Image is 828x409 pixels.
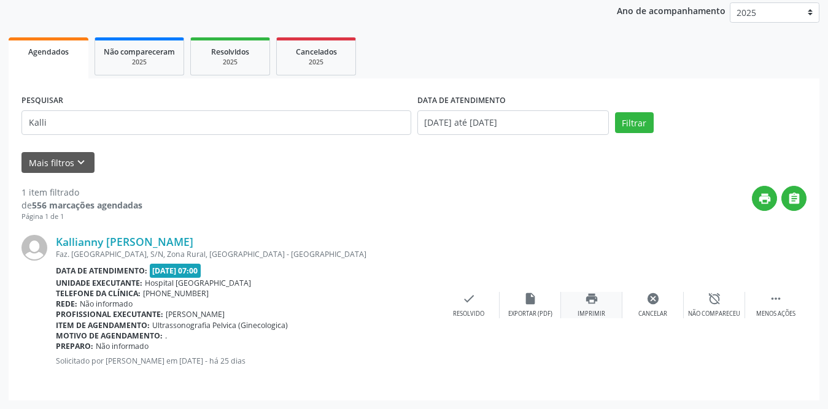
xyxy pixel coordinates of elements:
[617,2,725,18] p: Ano de acompanhamento
[96,341,149,351] span: Não informado
[56,278,142,288] b: Unidade executante:
[56,309,163,319] b: Profissional executante:
[56,341,93,351] b: Preparo:
[56,331,163,341] b: Motivo de agendamento:
[462,292,476,305] i: check
[578,310,605,318] div: Imprimir
[21,152,95,174] button: Mais filtroskeyboard_arrow_down
[165,331,167,341] span: .
[585,292,598,305] i: print
[758,192,772,205] i: print
[104,47,175,57] span: Não compareceram
[21,110,411,135] input: Nome, CNS
[56,288,141,299] b: Telefone da clínica:
[74,156,88,169] i: keyboard_arrow_down
[646,292,660,305] i: cancel
[56,249,438,259] div: Faz. [GEOGRAPHIC_DATA], S/N, Zona Rural, [GEOGRAPHIC_DATA] - [GEOGRAPHIC_DATA]
[21,212,142,222] div: Página 1 de 1
[56,266,147,276] b: Data de atendimento:
[80,299,133,309] span: Não informado
[21,199,142,212] div: de
[756,310,795,318] div: Menos ações
[296,47,337,57] span: Cancelados
[143,288,209,299] span: [PHONE_NUMBER]
[688,310,740,318] div: Não compareceu
[524,292,537,305] i: insert_drive_file
[638,310,667,318] div: Cancelar
[781,186,807,211] button: 
[166,309,225,319] span: [PERSON_NAME]
[285,58,347,67] div: 2025
[21,186,142,199] div: 1 item filtrado
[56,235,193,248] a: Kallianny [PERSON_NAME]
[787,192,801,205] i: 
[104,58,175,67] div: 2025
[28,47,69,57] span: Agendados
[615,112,654,133] button: Filtrar
[417,110,609,135] input: Selecione um intervalo
[211,47,249,57] span: Resolvidos
[21,91,63,110] label: PESQUISAR
[21,235,47,261] img: img
[453,310,484,318] div: Resolvido
[152,320,288,331] span: Ultrassonografia Pelvica (Ginecologica)
[752,186,777,211] button: print
[769,292,783,305] i: 
[56,320,150,331] b: Item de agendamento:
[145,278,251,288] span: Hospital [GEOGRAPHIC_DATA]
[508,310,552,318] div: Exportar (PDF)
[150,264,201,278] span: [DATE] 07:00
[708,292,721,305] i: alarm_off
[199,58,261,67] div: 2025
[56,356,438,366] p: Solicitado por [PERSON_NAME] em [DATE] - há 25 dias
[32,199,142,211] strong: 556 marcações agendadas
[56,299,77,309] b: Rede:
[417,91,506,110] label: DATA DE ATENDIMENTO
